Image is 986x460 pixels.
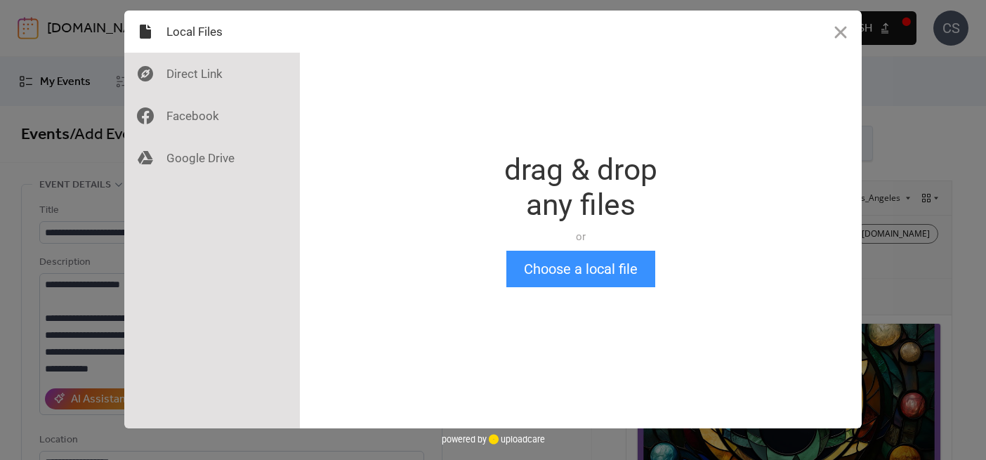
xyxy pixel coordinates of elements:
[124,137,300,179] div: Google Drive
[506,251,655,287] button: Choose a local file
[504,152,657,223] div: drag & drop any files
[442,428,545,449] div: powered by
[487,434,545,445] a: uploadcare
[124,53,300,95] div: Direct Link
[504,230,657,244] div: or
[820,11,862,53] button: Close
[124,95,300,137] div: Facebook
[124,11,300,53] div: Local Files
